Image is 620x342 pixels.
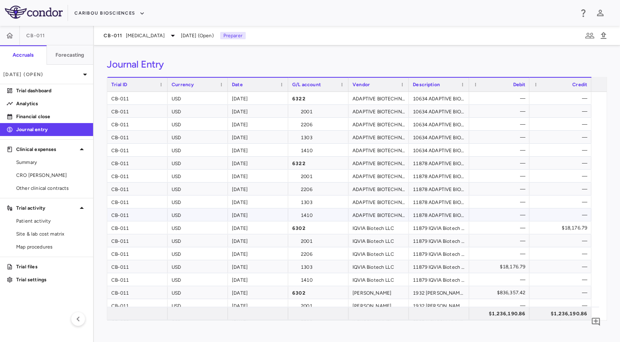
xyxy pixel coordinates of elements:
div: ADAPTIVE BIOTECHNOLOGIES CORPORATION [348,208,409,221]
div: [DATE] [228,234,288,247]
div: [DATE] [228,157,288,169]
h3: Journal Entry [107,58,164,70]
div: — [537,157,587,170]
div: [DATE] [228,286,288,299]
div: IQVIA Biotech LLC [348,234,409,247]
div: — [537,247,587,260]
div: CB-011 [107,131,168,143]
div: CB-011 [107,195,168,208]
div: 11879 IQVIA Biotech LLC Blood Specimens [409,234,469,247]
div: [PERSON_NAME] [348,286,409,299]
p: Clinical expenses [16,146,77,153]
div: $1,236,190.86 [537,307,587,320]
div: USD [168,170,228,182]
p: [DATE] (Open) [3,71,80,78]
div: 2206 [288,118,348,130]
div: 10634 ADAPTIVE BIOTECHNOLOGIES CORPORATION ID/Calibration or MRD/Tracking Samples [409,144,469,156]
div: [DATE] [228,105,288,117]
div: USD [168,195,228,208]
div: — [476,195,525,208]
div: $18,176.79 [537,221,587,234]
div: [DATE] [228,208,288,221]
div: CB-011 [107,247,168,260]
div: ADAPTIVE BIOTECHNOLOGIES CORPORATION [348,183,409,195]
img: logo-full-SnFGN8VE.png [5,6,63,19]
p: Trial dashboard [16,87,87,94]
div: — [476,221,525,234]
div: [DATE] [228,118,288,130]
div: IQVIA Biotech LLC [348,260,409,273]
div: — [537,286,587,299]
span: G/L account [292,82,321,87]
div: 11879 IQVIA Biotech LLC Blood Specimens [409,273,469,286]
div: CB-011 [107,170,168,182]
div: — [476,170,525,183]
div: [DATE] [228,92,288,104]
div: ADAPTIVE BIOTECHNOLOGIES CORPORATION [348,105,409,117]
div: — [537,105,587,118]
div: CB-011 [107,105,168,117]
span: CB-011 [26,32,45,39]
span: Credit [572,82,587,87]
div: 2206 [288,247,348,260]
span: Patient activity [16,217,87,225]
div: [DATE] [228,195,288,208]
div: ADAPTIVE BIOTECHNOLOGIES CORPORATION [348,131,409,143]
div: 1932 [PERSON_NAME] DIRECT_FEES, INVESTIGATOR_FEES, PASS_THROUGH [409,299,469,312]
p: Preparer [220,32,246,39]
div: USD [168,183,228,195]
span: Description [413,82,440,87]
div: 11878 ADAPTIVE BIOTECHNOLOGIES CORPORATION Clinical study management and individual patient repor... [409,170,469,182]
span: Debit [513,82,525,87]
div: USD [168,260,228,273]
div: USD [168,299,228,312]
div: [DATE] [228,183,288,195]
div: — [476,105,525,118]
span: CB-011 [104,32,123,39]
div: 11879 IQVIA Biotech LLC Blood Specimens [409,260,469,273]
p: Trial files [16,263,87,270]
div: 10634 ADAPTIVE BIOTECHNOLOGIES CORPORATION ID/Calibration or MRD/Tracking Samples [409,105,469,117]
div: 10634 ADAPTIVE BIOTECHNOLOGIES CORPORATION ID/Calibration or MRD/Tracking Samples [409,118,469,130]
div: CB-011 [107,234,168,247]
div: — [537,234,587,247]
div: IQVIA Biotech LLC [348,221,409,234]
div: — [476,118,525,131]
div: 2001 [288,105,348,117]
span: Site & lab cost matrix [16,230,87,238]
div: 11879 IQVIA Biotech LLC Blood Specimens [409,221,469,234]
div: CB-011 [107,208,168,221]
div: — [476,131,525,144]
div: ADAPTIVE BIOTECHNOLOGIES CORPORATION [348,92,409,104]
span: Vendor [352,82,370,87]
div: USD [168,247,228,260]
div: [DATE] [228,299,288,312]
div: [PERSON_NAME] [348,299,409,312]
div: — [537,299,587,312]
div: 2206 [288,183,348,195]
div: — [537,170,587,183]
div: 11878 ADAPTIVE BIOTECHNOLOGIES CORPORATION Clinical study management and individual patient repor... [409,183,469,195]
div: $18,176.79 [476,260,525,273]
div: [DATE] [228,273,288,286]
div: 1410 [288,144,348,156]
span: [DATE] (Open) [181,32,214,39]
div: — [476,92,525,105]
div: — [476,144,525,157]
svg: Add comment [591,317,601,327]
div: 11878 ADAPTIVE BIOTECHNOLOGIES CORPORATION Clinical study management and individual patient repor... [409,157,469,169]
div: CB-011 [107,221,168,234]
div: CB-011 [107,260,168,273]
div: — [476,273,525,286]
div: — [537,144,587,157]
div: [DATE] [228,144,288,156]
div: USD [168,105,228,117]
div: [DATE] [228,247,288,260]
p: Trial activity [16,204,77,212]
div: IQVIA Biotech LLC [348,273,409,286]
div: USD [168,92,228,104]
span: Trial ID [111,82,127,87]
div: 10634 ADAPTIVE BIOTECHNOLOGIES CORPORATION ID/Calibration or MRD/Tracking Samples [409,92,469,104]
span: CRO [PERSON_NAME] [16,172,87,179]
div: IQVIA Biotech LLC [348,247,409,260]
